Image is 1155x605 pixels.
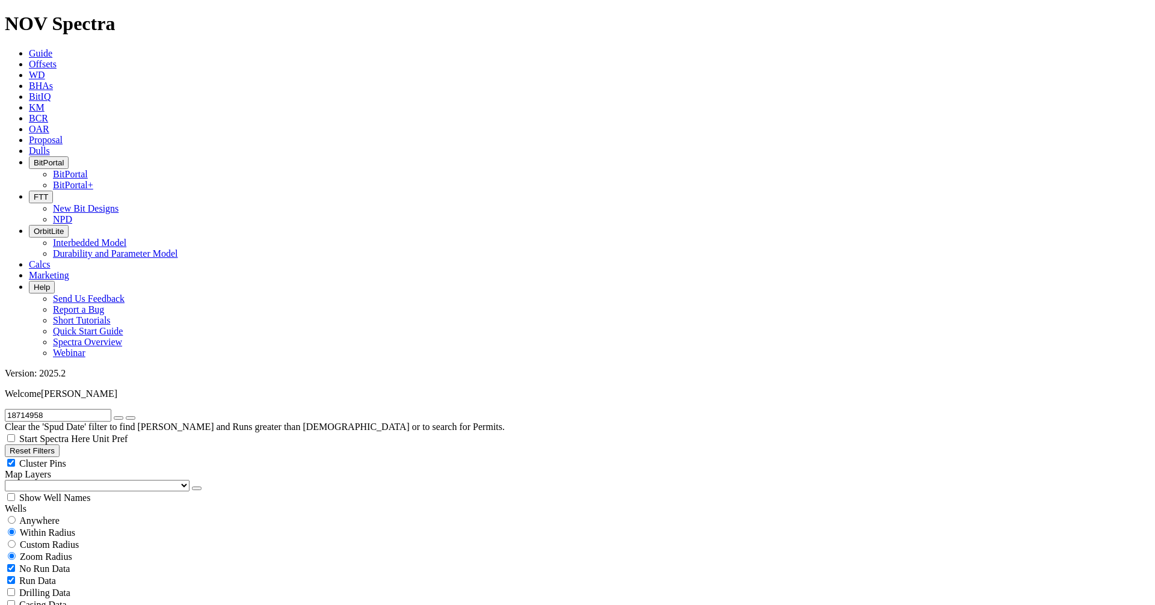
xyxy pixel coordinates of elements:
a: Quick Start Guide [53,326,123,336]
a: Webinar [53,348,85,358]
a: BitPortal+ [53,180,93,190]
button: OrbitLite [29,225,69,238]
span: Cluster Pins [19,458,66,468]
span: Run Data [19,576,56,586]
a: OAR [29,124,49,134]
span: Zoom Radius [20,551,72,562]
a: Dulls [29,146,50,156]
span: Show Well Names [19,493,90,503]
a: Report a Bug [53,304,104,315]
a: Short Tutorials [53,315,111,325]
h1: NOV Spectra [5,13,1150,35]
div: Wells [5,503,1150,514]
span: Anywhere [19,515,60,526]
a: WD [29,70,45,80]
a: Interbedded Model [53,238,126,248]
span: Unit Pref [92,434,128,444]
button: BitPortal [29,156,69,169]
a: Marketing [29,270,69,280]
a: KM [29,102,45,112]
span: [PERSON_NAME] [41,388,117,399]
button: Reset Filters [5,444,60,457]
a: Guide [29,48,52,58]
span: Map Layers [5,469,51,479]
a: New Bit Designs [53,203,119,213]
span: No Run Data [19,564,70,574]
a: BitIQ [29,91,51,102]
span: Clear the 'Spud Date' filter to find [PERSON_NAME] and Runs greater than [DEMOGRAPHIC_DATA] or to... [5,422,505,432]
p: Welcome [5,388,1150,399]
span: Within Radius [20,527,75,538]
span: Drilling Data [19,588,70,598]
a: Calcs [29,259,51,269]
a: Proposal [29,135,63,145]
a: BCR [29,113,48,123]
a: Send Us Feedback [53,293,125,304]
span: Start Spectra Here [19,434,90,444]
a: Offsets [29,59,57,69]
a: Spectra Overview [53,337,122,347]
a: NPD [53,214,72,224]
a: BitPortal [53,169,88,179]
input: Start Spectra Here [7,434,15,442]
span: Custom Radius [20,539,79,550]
a: BHAs [29,81,53,91]
div: Version: 2025.2 [5,368,1150,379]
button: FTT [29,191,53,203]
span: OrbitLite [34,227,64,236]
a: Durability and Parameter Model [53,248,178,259]
span: FTT [34,192,48,201]
span: Help [34,283,50,292]
input: Search [5,409,111,422]
span: BitPortal [34,158,64,167]
button: Help [29,281,55,293]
